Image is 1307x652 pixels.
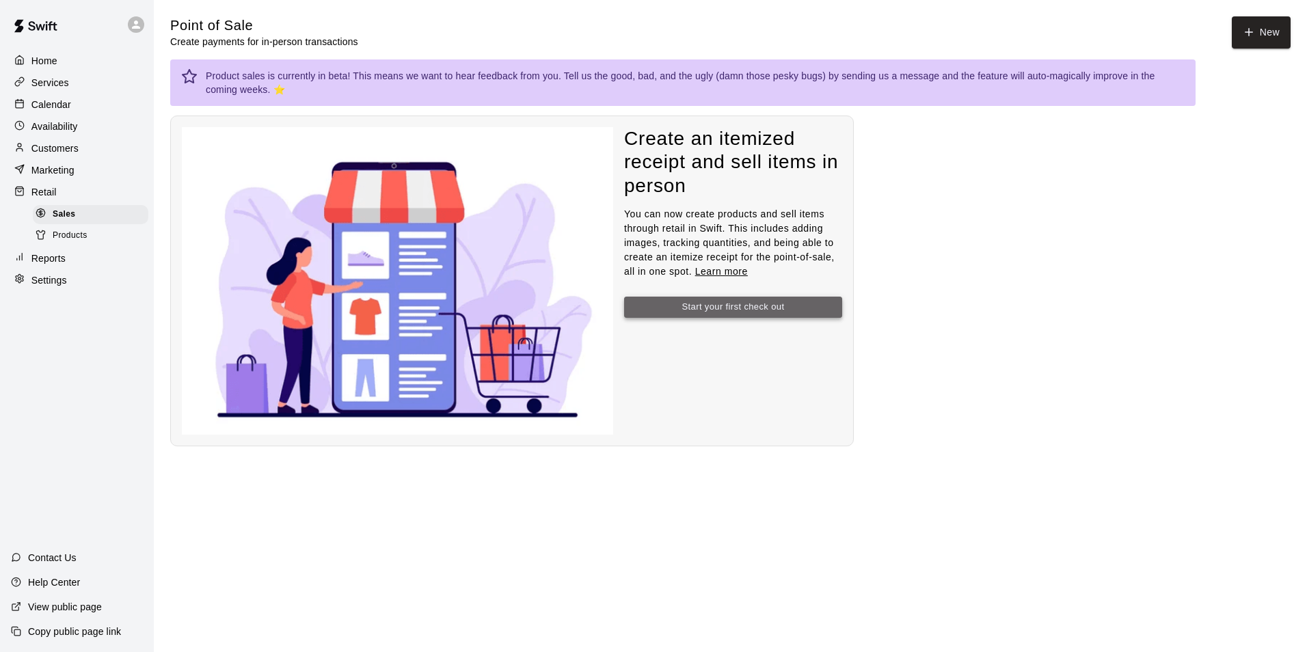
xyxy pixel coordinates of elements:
[182,127,613,435] img: Nothing to see here
[31,273,67,287] p: Settings
[11,182,143,202] a: Retail
[31,141,79,155] p: Customers
[28,600,102,614] p: View public page
[31,98,71,111] p: Calendar
[11,160,143,180] a: Marketing
[28,625,121,638] p: Copy public page link
[11,116,143,137] a: Availability
[1232,16,1291,49] button: New
[53,229,87,243] span: Products
[33,225,154,246] a: Products
[11,72,143,93] a: Services
[31,252,66,265] p: Reports
[31,163,75,177] p: Marketing
[11,138,143,159] a: Customers
[841,70,939,81] a: sending us a message
[33,204,154,225] a: Sales
[31,76,69,90] p: Services
[31,120,78,133] p: Availability
[170,35,358,49] p: Create payments for in-person transactions
[624,208,835,277] span: You can now create products and sell items through retail in Swift. This includes adding images, ...
[11,248,143,269] a: Reports
[11,51,143,71] a: Home
[206,64,1185,102] div: Product sales is currently in beta! This means we want to hear feedback from you. Tell us the goo...
[170,16,358,35] h5: Point of Sale
[624,127,842,198] h4: Create an itemized receipt and sell items in person
[695,266,748,277] a: Learn more
[11,94,143,115] a: Calendar
[31,54,57,68] p: Home
[31,185,57,199] p: Retail
[33,226,148,245] div: Products
[53,208,75,221] span: Sales
[624,297,842,318] button: Start your first check out
[28,551,77,565] p: Contact Us
[11,270,143,290] a: Settings
[28,575,80,589] p: Help Center
[33,205,148,224] div: Sales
